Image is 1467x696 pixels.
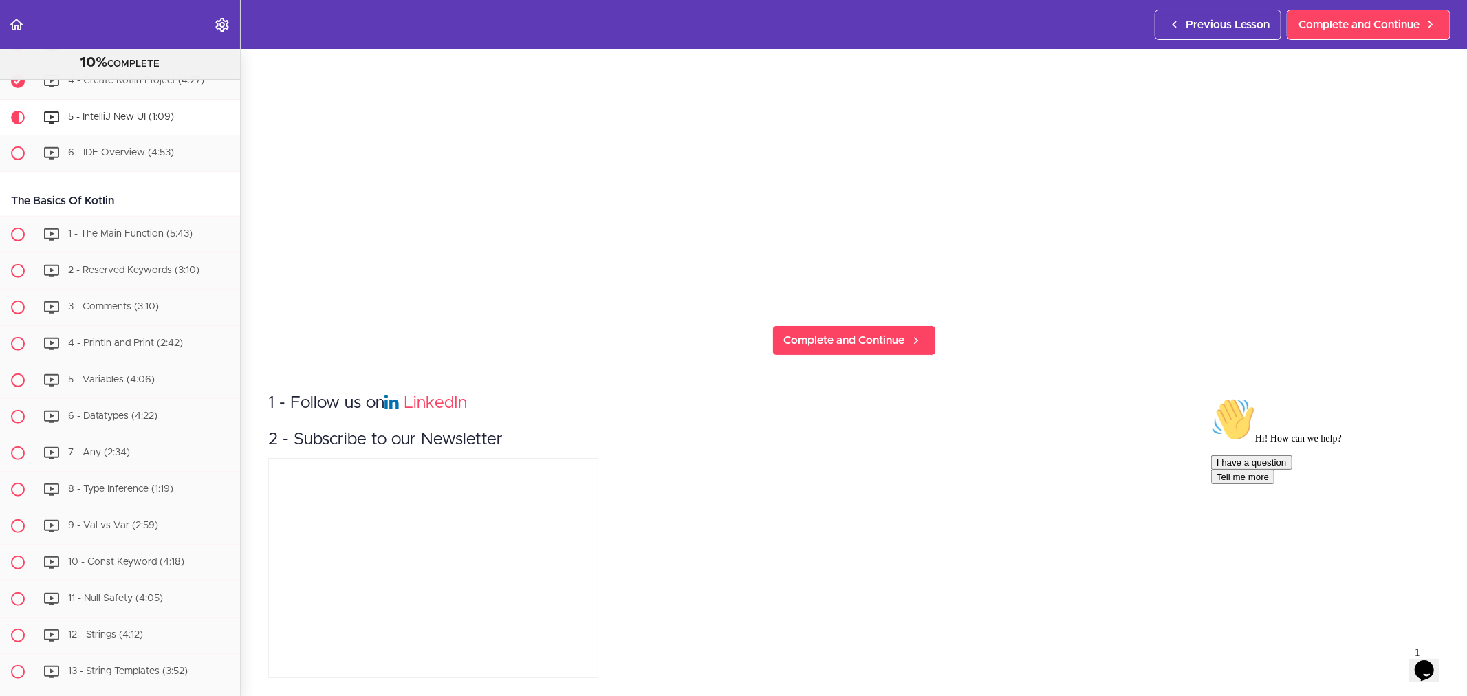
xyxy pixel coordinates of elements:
[68,484,173,494] span: 8 - Type Inference (1:19)
[1186,17,1270,33] span: Previous Lesson
[6,63,87,78] button: I have a question
[68,521,158,530] span: 9 - Val vs Var (2:59)
[68,594,163,603] span: 11 - Null Safety (4:05)
[68,338,183,348] span: 4 - Println and Print (2:42)
[68,112,174,122] span: 5 - IntelliJ New UI (1:09)
[68,630,143,640] span: 12 - Strings (4:12)
[6,78,69,92] button: Tell me more
[268,392,1439,415] h3: 1 - Follow us on
[68,666,188,676] span: 13 - String Templates (3:52)
[1409,641,1453,682] iframe: chat widget
[784,332,905,349] span: Complete and Continue
[68,557,184,567] span: 10 - Const Keyword (4:18)
[6,41,136,52] span: Hi! How can we help?
[214,17,230,33] svg: Settings Menu
[6,6,50,50] img: :wave:
[772,325,936,356] a: Complete and Continue
[68,375,155,384] span: 5 - Variables (4:06)
[68,265,199,275] span: 2 - Reserved Keywords (3:10)
[6,6,253,92] div: 👋Hi! How can we help?I have a questionTell me more
[17,54,223,72] div: COMPLETE
[68,302,159,312] span: 3 - Comments (3:10)
[1287,10,1450,40] a: Complete and Continue
[268,428,1439,451] h3: 2 - Subscribe to our Newsletter
[80,56,108,69] span: 10%
[68,448,130,457] span: 7 - Any (2:34)
[68,411,157,421] span: 6 - Datatypes (4:22)
[1298,17,1420,33] span: Complete and Continue
[1155,10,1281,40] a: Previous Lesson
[68,76,204,85] span: 4 - Create Kotlin Project (4:27)
[8,17,25,33] svg: Back to course curriculum
[68,148,174,157] span: 6 - IDE Overview (4:53)
[68,229,193,239] span: 1 - The Main Function (5:43)
[1206,392,1453,634] iframe: chat widget
[404,395,467,411] a: LinkedIn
